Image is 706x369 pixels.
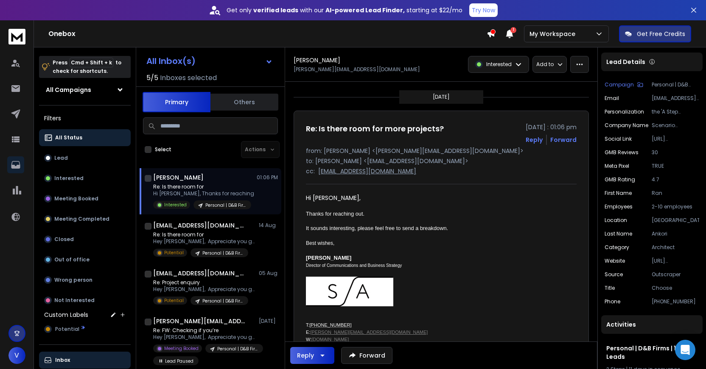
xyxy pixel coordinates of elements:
[39,231,131,248] button: Closed
[605,217,627,224] p: location
[637,30,685,38] p: Get Free Credits
[675,340,695,360] div: Open Intercom Messenger
[217,346,258,352] p: Personal | D&B Firms | 10 Leads
[433,94,450,100] p: [DATE]
[54,256,90,263] p: Out of office
[155,146,171,153] label: Select
[652,95,699,102] p: [EMAIL_ADDRESS][DOMAIN_NAME]
[290,347,334,364] button: Reply
[39,150,131,166] button: Lead
[652,203,699,210] p: 2-10 employees
[652,163,699,169] p: TRUE
[341,347,392,364] button: Forward
[652,217,699,224] p: [GEOGRAPHIC_DATA]
[306,330,310,335] span: E:
[472,6,495,14] p: Try Now
[510,27,516,33] span: 1
[202,298,243,304] p: Personal | D&B Firms | 10 Leads
[55,357,70,363] p: Inbox
[605,108,644,115] p: Personalization
[153,334,255,341] p: Hey [PERSON_NAME], Appreciate you getting back. hehe...
[306,255,351,261] b: [PERSON_NAME]
[311,337,349,342] a: [DOMAIN_NAME]
[54,195,98,202] p: Meeting Booked
[294,56,340,64] h1: [PERSON_NAME]
[146,73,158,83] span: 5 / 5
[153,279,255,286] p: Re: Project enquiry
[54,216,109,222] p: Meeting Completed
[39,321,131,338] button: Potential
[48,29,487,39] h1: Onebox
[259,318,278,325] p: [DATE]
[605,122,648,129] p: Company Name
[160,73,217,83] h3: Inboxes selected
[306,337,350,342] font: W:
[310,322,352,327] font: [PHONE_NUMBER]
[54,175,84,182] p: Interested
[652,190,699,197] p: Ran
[39,251,131,268] button: Out of office
[306,210,554,217] div: Thanks for reaching out.
[8,347,25,364] button: V
[259,222,278,229] p: 14 Aug
[297,351,314,360] div: Reply
[605,298,620,305] p: Phone
[605,81,634,88] p: Campaign
[605,81,643,88] button: Campaign
[318,167,416,175] p: [EMAIL_ADDRESS][DOMAIN_NAME]
[652,122,699,129] p: Scenario Architecture
[153,327,255,334] p: Re: FW: Checking if you’re
[605,230,632,237] p: Last Name
[153,183,254,190] p: Re: Is there room for
[143,92,210,112] button: Primary
[652,285,699,291] p: Choose
[146,57,196,65] h1: All Inbox(s)
[605,176,635,183] p: GMB Rating
[652,81,699,88] p: Personal | D&B Firms | 10 Leads
[39,129,131,146] button: All Status
[606,344,698,361] h1: Personal | D&B Firms | 10 Leads
[605,190,632,197] p: First Name
[46,86,91,94] h1: All Campaigns
[526,136,543,144] button: Reply
[652,298,699,305] p: [PHONE_NUMBER]
[39,190,131,207] button: Meeting Booked
[39,112,131,124] h3: Filters
[294,66,420,73] p: [PERSON_NAME][EMAIL_ADDRESS][DOMAIN_NAME]
[526,123,577,131] p: [DATE] : 01:06 pm
[310,330,428,335] a: [PERSON_NAME][EMAIL_ADDRESS][DOMAIN_NAME]
[605,258,625,264] p: website
[253,6,298,14] strong: verified leads
[652,176,699,183] p: 4.7
[619,25,691,42] button: Get Free Credits
[605,285,615,291] p: title
[70,58,113,67] span: Cmd + Shift + k
[153,173,204,182] h1: [PERSON_NAME]
[39,211,131,228] button: Meeting Completed
[257,174,278,181] p: 01:06 PM
[153,238,255,245] p: Hey [PERSON_NAME], Appreciate you getting back. I'll
[550,136,577,144] div: Forward
[164,297,184,304] p: Potential
[259,270,278,277] p: 05 Aug
[39,81,131,98] button: All Campaigns
[469,3,498,17] button: Try Now
[652,230,699,237] p: Ankori
[306,194,361,202] span: Hi [PERSON_NAME],
[54,236,74,243] p: Closed
[164,202,187,208] p: Interested
[652,108,699,115] p: the 'A Step Change' project in Ealing
[652,271,699,278] p: Outscraper
[605,271,623,278] p: Source
[605,203,633,210] p: Employees
[53,58,121,75] p: Press to check for shortcuts.
[306,322,352,327] font: T:
[39,170,131,187] button: Interested
[54,155,68,161] p: Lead
[529,30,579,38] p: My Workspace
[8,29,25,44] img: logo
[153,269,247,277] h1: [EMAIL_ADDRESS][DOMAIN_NAME]
[227,6,462,14] p: Get only with our starting at $22/mo
[306,240,334,246] span: Best wishes,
